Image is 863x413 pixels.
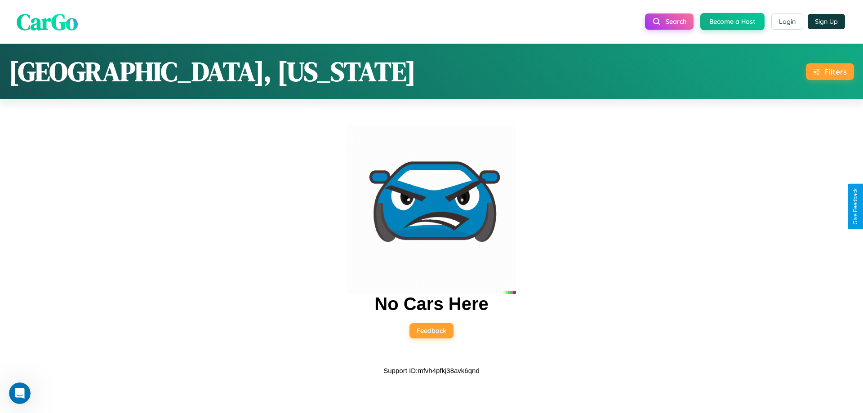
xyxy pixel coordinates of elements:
span: CarGo [17,6,78,37]
button: Sign Up [808,14,845,29]
button: Login [771,13,803,30]
p: Support ID: mfvh4pfkj38avk6qnd [383,364,479,377]
button: Search [645,13,694,30]
button: Feedback [409,323,454,338]
div: Give Feedback [852,188,859,225]
span: Search [666,18,686,26]
h1: [GEOGRAPHIC_DATA], [US_STATE] [9,53,416,90]
button: Become a Host [700,13,765,30]
iframe: Intercom live chat [9,382,31,404]
h2: No Cars Here [374,294,488,314]
img: car [347,125,516,294]
div: Filters [824,67,847,76]
button: Filters [806,63,854,80]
